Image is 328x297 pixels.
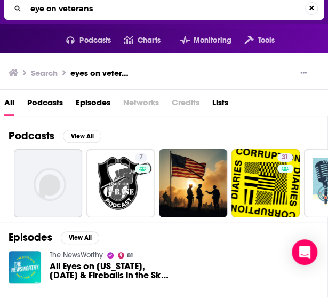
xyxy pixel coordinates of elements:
button: Show More Button [296,68,311,79]
button: View All [63,130,101,143]
span: Charts [138,33,161,48]
img: All Eyes on Georgia, Veterans Day & Fireballs in the Sky - Wednesday, November 11th, 2020 [9,251,41,284]
span: Tools [258,33,275,48]
button: open menu [231,32,275,49]
h3: eyes on veterans [70,68,133,78]
span: 81 [127,253,133,258]
span: Podcasts [79,33,111,48]
h2: Episodes [9,231,52,244]
a: 31 [277,153,293,162]
a: Charts [111,32,160,49]
span: Monitoring [194,33,231,48]
div: Open Intercom Messenger [292,239,317,265]
span: Networks [123,94,159,116]
a: 31 [231,149,300,217]
a: PodcastsView All [9,129,101,143]
a: All Eyes on Georgia, Veterans Day & Fireballs in the Sky - Wednesday, November 11th, 2020 [50,262,171,280]
button: open menu [53,32,111,49]
h3: Search [31,68,58,78]
a: 7 [135,153,147,162]
a: EpisodesView All [9,231,99,244]
a: Podcasts [27,94,63,116]
h2: Podcasts [9,129,54,143]
span: All Eyes on [US_STATE], [DATE] & Fireballs in the Sky - [DATE] [50,262,171,280]
span: 7 [139,152,143,163]
a: The NewsWorthy [50,251,103,260]
a: 81 [118,252,133,259]
span: Credits [172,94,199,116]
button: View All [61,231,99,244]
a: Lists [212,94,228,116]
button: open menu [167,32,231,49]
a: 7 [86,149,155,217]
a: All [4,94,14,116]
span: 31 [282,152,289,163]
a: Episodes [76,94,110,116]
